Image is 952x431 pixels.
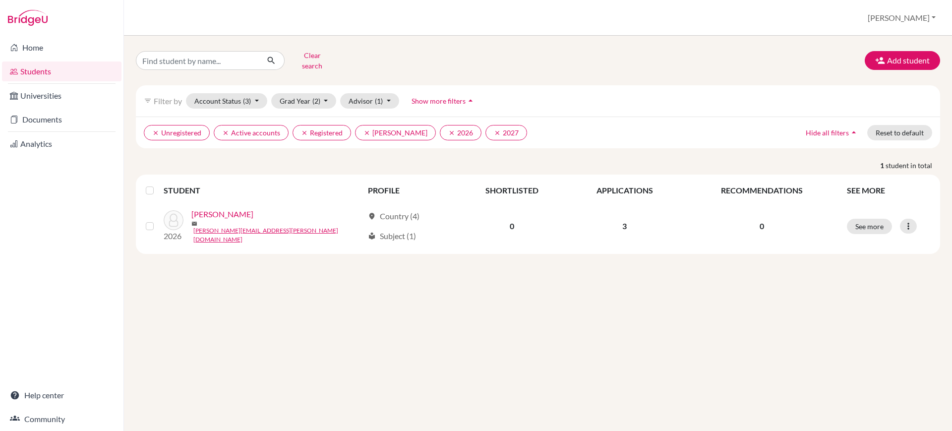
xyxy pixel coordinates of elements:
button: Reset to default [867,125,932,140]
span: (3) [243,97,251,105]
i: clear [152,129,159,136]
button: See more [847,219,892,234]
th: RECOMMENDATIONS [683,179,841,202]
th: STUDENT [164,179,362,202]
td: 3 [567,202,682,250]
input: Find student by name... [136,51,259,70]
div: Country (4) [368,210,419,222]
button: clear[PERSON_NAME] [355,125,436,140]
th: SHORTLISTED [457,179,567,202]
i: arrow_drop_up [849,127,859,137]
button: Account Status(3) [186,93,267,109]
span: location_on [368,212,376,220]
strong: 1 [880,160,886,171]
span: student in total [886,160,940,171]
span: (2) [312,97,320,105]
a: Universities [2,86,121,106]
button: clearRegistered [293,125,351,140]
span: Filter by [154,96,182,106]
a: Students [2,62,121,81]
th: SEE MORE [841,179,936,202]
a: [PERSON_NAME] [191,208,253,220]
button: [PERSON_NAME] [863,8,940,27]
img: Bridge-U [8,10,48,26]
a: Help center [2,385,121,405]
button: clear2027 [485,125,527,140]
button: clearActive accounts [214,125,289,140]
i: clear [301,129,308,136]
a: Analytics [2,134,121,154]
i: clear [448,129,455,136]
a: Home [2,38,121,58]
p: 2026 [164,230,183,242]
button: Clear search [285,48,340,73]
i: clear [222,129,229,136]
span: (1) [375,97,383,105]
td: 0 [457,202,567,250]
i: clear [363,129,370,136]
button: Show more filtersarrow_drop_up [403,93,484,109]
i: filter_list [144,97,152,105]
button: clearUnregistered [144,125,210,140]
i: arrow_drop_up [466,96,476,106]
span: Show more filters [412,97,466,105]
a: [PERSON_NAME][EMAIL_ADDRESS][PERSON_NAME][DOMAIN_NAME] [193,226,363,244]
span: Hide all filters [806,128,849,137]
img: Ramesh, Vignesh [164,210,183,230]
span: local_library [368,232,376,240]
button: Advisor(1) [340,93,399,109]
button: clear2026 [440,125,481,140]
th: PROFILE [362,179,457,202]
button: Hide all filtersarrow_drop_up [797,125,867,140]
i: clear [494,129,501,136]
th: APPLICATIONS [567,179,682,202]
a: Community [2,409,121,429]
button: Add student [865,51,940,70]
p: 0 [689,220,835,232]
div: Subject (1) [368,230,416,242]
span: mail [191,221,197,227]
button: Grad Year(2) [271,93,337,109]
a: Documents [2,110,121,129]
